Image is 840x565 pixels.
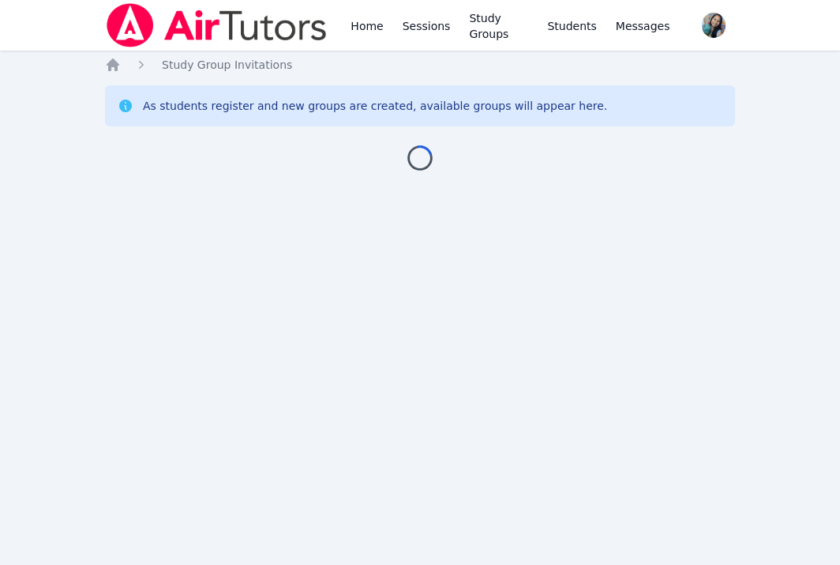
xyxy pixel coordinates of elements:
img: Air Tutors [105,3,328,47]
a: Study Group Invitations [162,57,292,73]
div: As students register and new groups are created, available groups will appear here. [143,98,607,114]
span: Messages [616,18,670,34]
span: Study Group Invitations [162,58,292,71]
nav: Breadcrumb [105,57,735,73]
